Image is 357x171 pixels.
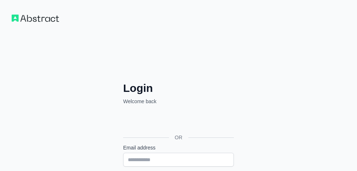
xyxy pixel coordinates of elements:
[12,15,59,22] img: Workflow
[169,134,188,141] span: OR
[123,98,234,105] p: Welcome back
[123,82,234,95] h2: Login
[123,144,234,151] label: Email address
[119,113,236,129] iframe: Botón Iniciar sesión con Google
